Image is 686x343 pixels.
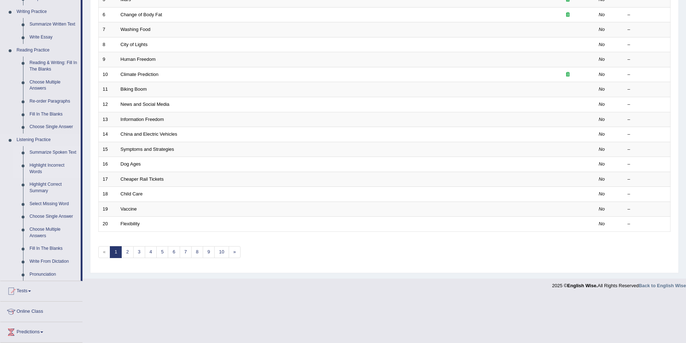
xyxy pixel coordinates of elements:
[599,206,605,212] em: No
[545,12,591,18] div: Exam occurring question
[121,57,156,62] a: Human Freedom
[628,56,667,63] div: –
[599,57,605,62] em: No
[121,27,151,32] a: Washing Food
[599,86,605,92] em: No
[214,246,229,258] a: 10
[99,22,117,37] td: 7
[121,72,159,77] a: Climate Prediction
[121,86,147,92] a: Biking Boom
[0,302,82,320] a: Online Class
[121,117,164,122] a: Information Freedom
[26,268,81,281] a: Pronunciation
[180,246,192,258] a: 7
[99,187,117,202] td: 18
[628,191,667,198] div: –
[599,27,605,32] em: No
[545,71,591,78] div: Exam occurring question
[13,5,81,18] a: Writing Practice
[628,221,667,227] div: –
[145,246,157,258] a: 4
[98,246,110,258] span: «
[121,191,143,197] a: Child Care
[599,146,605,152] em: No
[191,246,203,258] a: 8
[26,198,81,211] a: Select Missing Word
[121,206,137,212] a: Vaccine
[628,176,667,183] div: –
[121,221,140,226] a: Flexibility
[121,12,162,17] a: Change of Body Fat
[121,131,178,137] a: China and Electric Vehicles
[599,131,605,137] em: No
[599,176,605,182] em: No
[121,176,164,182] a: Cheaper Rail Tickets
[0,281,82,299] a: Tests
[110,246,122,258] a: 1
[99,217,117,232] td: 20
[599,161,605,167] em: No
[99,157,117,172] td: 16
[121,42,148,47] a: City of Lights
[628,86,667,93] div: –
[599,12,605,17] em: No
[599,101,605,107] em: No
[26,18,81,31] a: Summarize Written Text
[628,206,667,213] div: –
[567,283,597,288] strong: English Wise.
[26,223,81,242] a: Choose Multiple Answers
[99,52,117,67] td: 9
[26,178,81,197] a: Highlight Correct Summary
[203,246,215,258] a: 9
[99,37,117,52] td: 8
[628,116,667,123] div: –
[99,142,117,157] td: 15
[552,279,686,289] div: 2025 © All Rights Reserved
[99,112,117,127] td: 13
[99,172,117,187] td: 17
[26,210,81,223] a: Choose Single Answer
[26,95,81,108] a: Re-order Paragraphs
[628,12,667,18] div: –
[26,76,81,95] a: Choose Multiple Answers
[26,121,81,134] a: Choose Single Answer
[26,57,81,76] a: Reading & Writing: Fill In The Blanks
[628,161,667,168] div: –
[628,71,667,78] div: –
[13,44,81,57] a: Reading Practice
[26,108,81,121] a: Fill In The Blanks
[99,67,117,82] td: 10
[26,31,81,44] a: Write Essay
[121,246,133,258] a: 2
[26,242,81,255] a: Fill In The Blanks
[121,101,170,107] a: News and Social Media
[628,101,667,108] div: –
[99,202,117,217] td: 19
[628,26,667,33] div: –
[229,246,241,258] a: »
[168,246,180,258] a: 6
[99,7,117,22] td: 6
[628,41,667,48] div: –
[99,82,117,97] td: 11
[628,146,667,153] div: –
[121,161,141,167] a: Dog Ages
[599,221,605,226] em: No
[599,191,605,197] em: No
[0,322,82,340] a: Predictions
[26,146,81,159] a: Summarize Spoken Text
[599,117,605,122] em: No
[13,134,81,146] a: Listening Practice
[121,146,174,152] a: Symptoms and Strategies
[99,127,117,142] td: 14
[26,159,81,178] a: Highlight Incorrect Words
[99,97,117,112] td: 12
[26,255,81,268] a: Write From Dictation
[599,72,605,77] em: No
[639,283,686,288] a: Back to English Wise
[599,42,605,47] em: No
[133,246,145,258] a: 3
[628,131,667,138] div: –
[156,246,168,258] a: 5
